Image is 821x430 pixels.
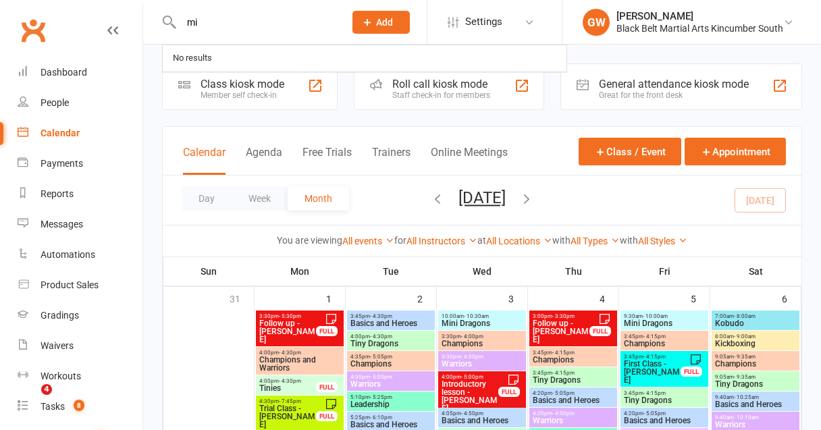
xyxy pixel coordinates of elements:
div: Reports [41,188,74,199]
span: 8:00am [714,333,797,340]
span: First Class - [PERSON_NAME] [623,360,681,384]
div: Black Belt Martial Arts Kincumber South [616,22,783,34]
span: 4:00pm [259,350,341,356]
a: Clubworx [16,14,50,47]
div: Automations [41,249,95,260]
span: - 9:35am [734,374,756,380]
span: Mini Dragons [441,319,523,327]
span: 3:45pm [350,313,432,319]
span: - 4:30pm [370,333,392,340]
span: 8 [74,400,84,411]
span: - 5:25pm [370,394,392,400]
div: Payments [41,158,83,169]
a: All Styles [638,236,687,246]
a: All Locations [486,236,552,246]
span: 9:40am [714,414,797,421]
span: Trial Class - [PERSON_NAME] [259,404,317,429]
th: Tue [346,257,437,286]
span: Warriors [350,380,432,388]
span: 7:00am [714,313,797,319]
span: 4:20pm [623,410,706,416]
div: Calendar [41,128,80,138]
span: - 4:30pm [279,378,301,384]
iframe: Intercom live chat [14,384,46,416]
div: Waivers [41,340,74,351]
div: Gradings [41,310,79,321]
span: - 5:05pm [643,410,666,416]
span: - 4:50pm [461,410,483,416]
span: - 4:15pm [552,350,575,356]
button: Appointment [685,138,786,165]
a: Payments [18,149,142,179]
div: FULL [681,367,702,377]
span: - 4:30pm [279,350,301,356]
div: Tasks [41,401,65,412]
span: - 5:05pm [552,390,575,396]
div: FULL [316,382,338,392]
span: - 4:15pm [552,370,575,376]
span: - 8:00am [734,313,756,319]
div: 4 [600,287,618,309]
span: Tiny Dragons [623,396,706,404]
a: All events [342,236,394,246]
th: Sat [710,257,801,286]
span: 4:30pm [259,398,317,404]
a: Product Sales [18,270,142,300]
button: Online Meetings [431,146,508,175]
button: Add [352,11,410,34]
span: 3:30pm [441,354,523,360]
span: - 4:15pm [643,333,666,340]
a: All Instructors [406,236,477,246]
span: - 5:00pm [461,374,483,380]
span: 4:00pm [350,333,432,340]
div: 6 [782,287,801,309]
span: 3:30pm [259,313,317,319]
span: 3:45pm [623,333,706,340]
span: Champions [714,360,797,368]
span: Champions [623,340,706,348]
button: Free Trials [302,146,352,175]
span: - 10:25am [734,394,759,400]
span: 5:25pm [350,414,432,421]
span: Basics and Heroes [623,416,706,425]
div: GW [583,9,610,36]
div: Roll call kiosk mode [392,78,490,90]
div: General attendance kiosk mode [599,78,749,90]
span: Tiny Dragons [714,380,797,388]
th: Wed [437,257,528,286]
div: People [41,97,69,108]
span: Follow up - [PERSON_NAME] [259,319,317,344]
span: - 10:10am [734,414,759,421]
span: Leadership [350,400,432,408]
span: - 4:30pm [370,313,392,319]
span: 9:05am [714,354,797,360]
div: Dashboard [41,67,87,78]
a: Tasks 8 [18,392,142,422]
div: Class kiosk mode [201,78,284,90]
div: Great for the front desk [599,90,749,100]
div: 3 [508,287,527,309]
a: Reports [18,179,142,209]
span: Introductory lesson - [PERSON_NAME] . [441,380,499,412]
th: Sun [163,257,255,286]
span: 5:10pm [350,394,432,400]
a: Dashboard [18,57,142,88]
a: Workouts [18,361,142,392]
span: - 5:30pm [279,313,301,319]
span: 4:05pm [441,410,523,416]
a: Waivers [18,331,142,361]
div: FULL [498,387,520,397]
span: 4:00pm [441,374,499,380]
div: FULL [316,411,338,421]
button: Week [232,186,288,211]
span: Follow up - [PERSON_NAME] [532,319,590,344]
a: People [18,88,142,118]
span: 4 [41,384,52,395]
strong: with [620,235,638,246]
span: Kickboxing [714,340,797,348]
span: Tiny Dragons [350,340,432,348]
a: Calendar [18,118,142,149]
span: Champions [350,360,432,368]
div: [PERSON_NAME] [616,10,783,22]
span: - 5:05pm [370,374,392,380]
